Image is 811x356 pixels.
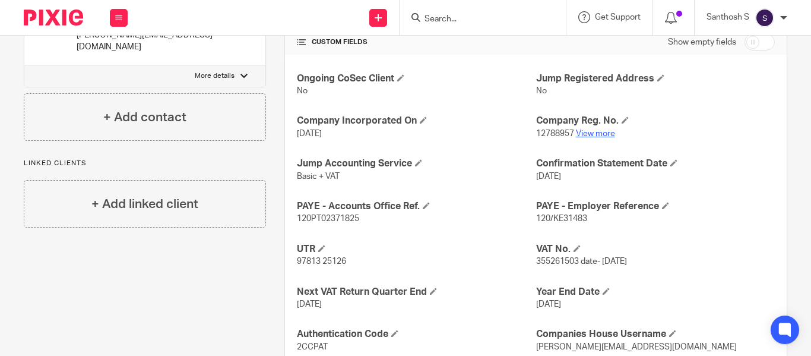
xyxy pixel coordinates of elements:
[536,343,737,351] span: [PERSON_NAME][EMAIL_ADDRESS][DOMAIN_NAME]
[536,157,775,170] h4: Confirmation Statement Date
[297,257,346,266] span: 97813 25126
[536,215,587,223] span: 120/KE31483
[536,115,775,127] h4: Company Reg. No.
[297,343,328,351] span: 2CCPAT
[77,29,226,53] p: [PERSON_NAME][EMAIL_ADDRESS][DOMAIN_NAME]
[297,73,536,85] h4: Ongoing CoSec Client
[536,328,775,341] h4: Companies House Username
[536,200,775,213] h4: PAYE - Employer Reference
[297,200,536,213] h4: PAYE - Accounts Office Ref.
[536,300,561,308] span: [DATE]
[297,300,322,308] span: [DATE]
[536,87,547,95] span: No
[297,286,536,298] h4: Next VAT Return Quarter End
[297,328,536,341] h4: Authentication Code
[576,130,615,138] a: View more
[297,130,322,138] span: [DATE]
[536,243,775,256] h4: VAT No.
[24,10,83,26] img: Pixie
[536,172,561,181] span: [DATE]
[707,11,749,23] p: Santhosh S
[536,73,775,85] h4: Jump Registered Address
[536,286,775,298] h4: Year End Date
[536,257,627,266] span: 355261503 date- [DATE]
[423,14,530,25] input: Search
[195,71,235,81] p: More details
[91,195,198,213] h4: + Add linked client
[24,159,266,168] p: Linked clients
[103,108,186,127] h4: + Add contact
[297,172,340,181] span: Basic + VAT
[297,115,536,127] h4: Company Incorporated On
[595,13,641,21] span: Get Support
[297,243,536,256] h4: UTR
[297,215,359,223] span: 120PT02371825
[297,157,536,170] h4: Jump Accounting Service
[297,87,308,95] span: No
[297,37,536,47] h4: CUSTOM FIELDS
[755,8,774,27] img: svg%3E
[668,36,736,48] label: Show empty fields
[536,130,574,138] span: 12788957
